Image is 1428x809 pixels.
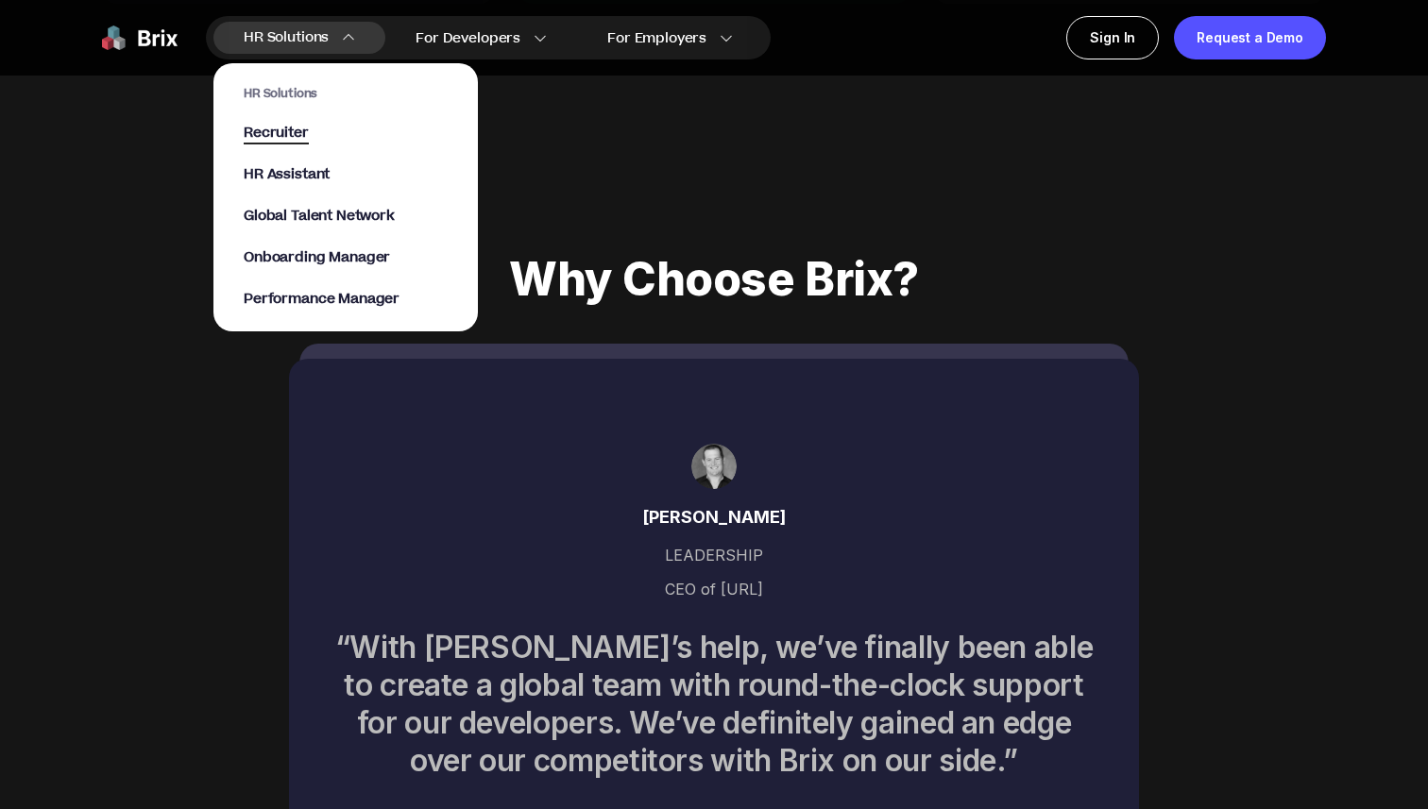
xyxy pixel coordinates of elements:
span: HR Solutions [244,86,448,101]
a: Global Talent Network [244,207,448,226]
div: [PERSON_NAME] [334,504,1094,531]
span: For Developers [416,28,520,48]
span: Recruiter [244,123,309,144]
a: Recruiter [244,124,448,143]
span: Performance Manager [244,289,399,309]
a: Onboarding Manager [244,248,448,267]
a: HR Assistant [244,165,448,184]
span: For Employers [607,28,706,48]
span: Global Talent Network [244,206,395,226]
div: CEO of [URL] [334,580,1094,598]
span: HR Solutions [244,23,329,53]
span: HR Assistant [244,164,330,184]
span: Onboarding Manager [244,247,390,267]
a: Performance Manager [244,290,448,309]
h2: Why Choose Brix? [102,253,1326,306]
div: LEADERSHIP [334,531,1094,580]
a: Request a Demo [1174,16,1326,59]
a: Sign In [1066,16,1159,59]
div: “With [PERSON_NAME]’s help, we’ve finally been able to create a global team with round-the-clock ... [334,629,1094,780]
